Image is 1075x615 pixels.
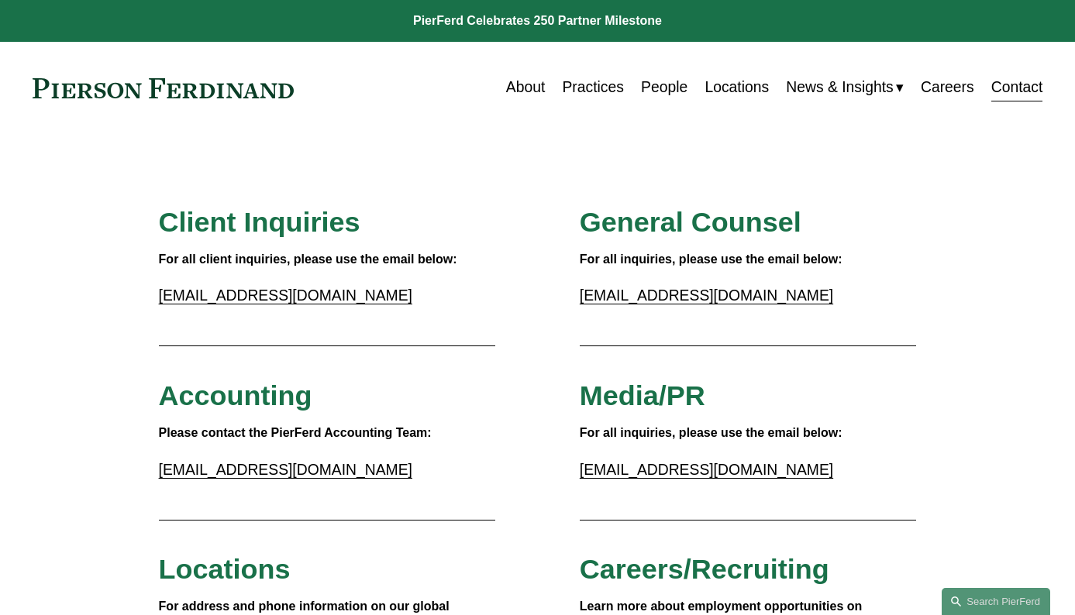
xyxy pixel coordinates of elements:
a: Practices [562,73,623,103]
strong: Please contact the PierFerd Accounting Team: [159,426,432,439]
span: Accounting [159,380,312,411]
a: Locations [705,73,769,103]
a: Contact [991,73,1043,103]
a: Careers [921,73,974,103]
a: [EMAIL_ADDRESS][DOMAIN_NAME] [159,287,412,304]
span: Client Inquiries [159,206,360,238]
span: Careers/Recruiting [580,553,829,585]
a: Search this site [942,588,1050,615]
strong: For all inquiries, please use the email below: [580,426,842,439]
a: [EMAIL_ADDRESS][DOMAIN_NAME] [580,287,833,304]
span: Locations [159,553,291,585]
strong: For all client inquiries, please use the email below: [159,253,457,266]
a: People [641,73,687,103]
span: Media/PR [580,380,705,411]
span: News & Insights [786,74,893,101]
a: [EMAIL_ADDRESS][DOMAIN_NAME] [580,462,833,478]
a: folder dropdown [786,73,903,103]
a: [EMAIL_ADDRESS][DOMAIN_NAME] [159,462,412,478]
a: About [506,73,545,103]
span: General Counsel [580,206,801,238]
strong: For all inquiries, please use the email below: [580,253,842,266]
